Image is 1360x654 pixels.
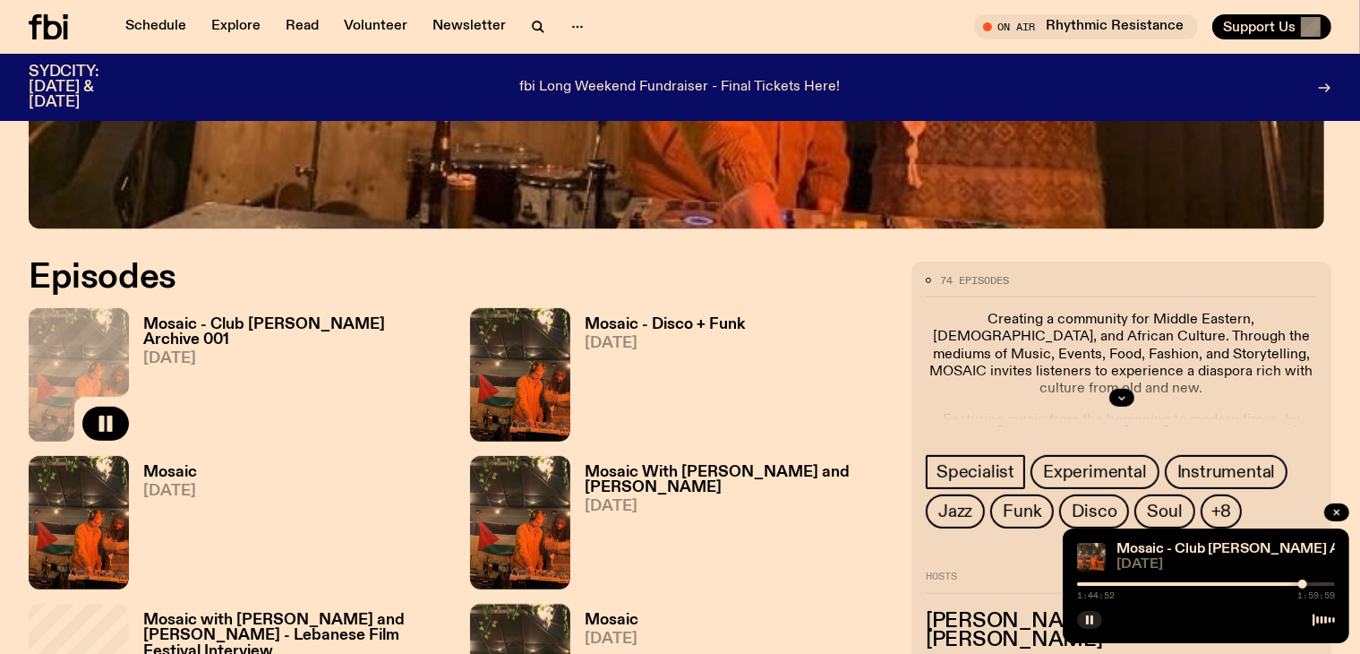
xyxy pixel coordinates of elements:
img: Tommy and Jono Playing at a fundraiser for Palestine [1077,543,1106,572]
a: Soul [1134,495,1194,529]
a: Schedule [115,14,197,39]
span: 74 episodes [940,276,1009,286]
span: [DATE] [1116,558,1335,572]
h3: [PERSON_NAME] [926,612,1317,632]
a: Volunteer [333,14,418,39]
span: [DATE] [143,351,449,366]
img: Tommy and Jono Playing at a fundraiser for Palestine [470,456,570,589]
h3: Mosaic - Club [PERSON_NAME] Archive 001 [143,317,449,348]
span: Disco [1072,502,1116,521]
img: Tommy and Jono Playing at a fundraiser for Palestine [470,308,570,442]
span: Experimental [1043,462,1147,482]
h3: Mosaic - Disco + Funk [585,317,745,332]
a: Newsletter [422,14,517,39]
h3: [PERSON_NAME] [926,631,1317,650]
h3: Mosaic [585,613,638,628]
span: [DATE] [585,632,638,647]
a: Mosaic With [PERSON_NAME] and [PERSON_NAME][DATE] [570,465,890,589]
span: 1:59:59 [1297,591,1335,600]
p: fbi Long Weekend Fundraiser - Final Tickets Here! [520,80,841,96]
a: Mosaic - Club [PERSON_NAME] Archive 001[DATE] [129,317,449,442]
a: Mosaic - Disco + Funk[DATE] [570,317,745,442]
span: Soul [1147,502,1182,521]
span: Specialist [937,462,1014,482]
h2: Hosts [926,572,1317,593]
span: Instrumental [1177,462,1276,482]
a: Funk [990,495,1054,529]
a: Instrumental [1165,455,1288,489]
a: Read [275,14,329,39]
span: +8 [1211,502,1232,521]
span: Support Us [1223,19,1296,35]
a: Explore [201,14,271,39]
a: Jazz [926,495,985,529]
a: Experimental [1031,455,1159,489]
span: [DATE] [143,484,197,499]
p: Creating a community for Middle Eastern, [DEMOGRAPHIC_DATA], and African Culture. Through the med... [926,312,1317,398]
button: +8 [1201,495,1243,529]
span: 1:44:52 [1077,591,1115,600]
button: Support Us [1212,14,1331,39]
a: Disco [1059,495,1129,529]
span: Funk [1003,502,1041,521]
h3: Mosaic With [PERSON_NAME] and [PERSON_NAME] [585,465,890,495]
a: Specialist [926,455,1025,489]
h3: SYDCITY: [DATE] & [DATE] [29,65,143,110]
button: On AirRhythmic Resistance [974,14,1198,39]
span: Jazz [938,502,972,521]
img: Tommy and Jono Playing at a fundraiser for Palestine [29,456,129,589]
span: [DATE] [585,499,890,514]
h3: Mosaic [143,465,197,480]
span: [DATE] [585,336,745,351]
a: Mosaic[DATE] [129,465,197,589]
h2: Episodes [29,262,890,294]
